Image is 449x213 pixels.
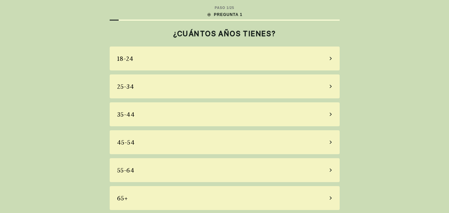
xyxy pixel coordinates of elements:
[117,166,135,175] div: 55-64
[110,29,340,38] h2: ¿CUÁNTOS AÑOS TIENES?
[206,12,242,18] div: PREGUNTA 1
[117,82,134,91] div: 25-34
[117,110,135,119] div: 35-44
[117,194,128,203] div: 65+
[117,54,134,63] div: 18-24
[215,5,234,10] div: PASO 1 / 25
[117,138,135,147] div: 45-54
